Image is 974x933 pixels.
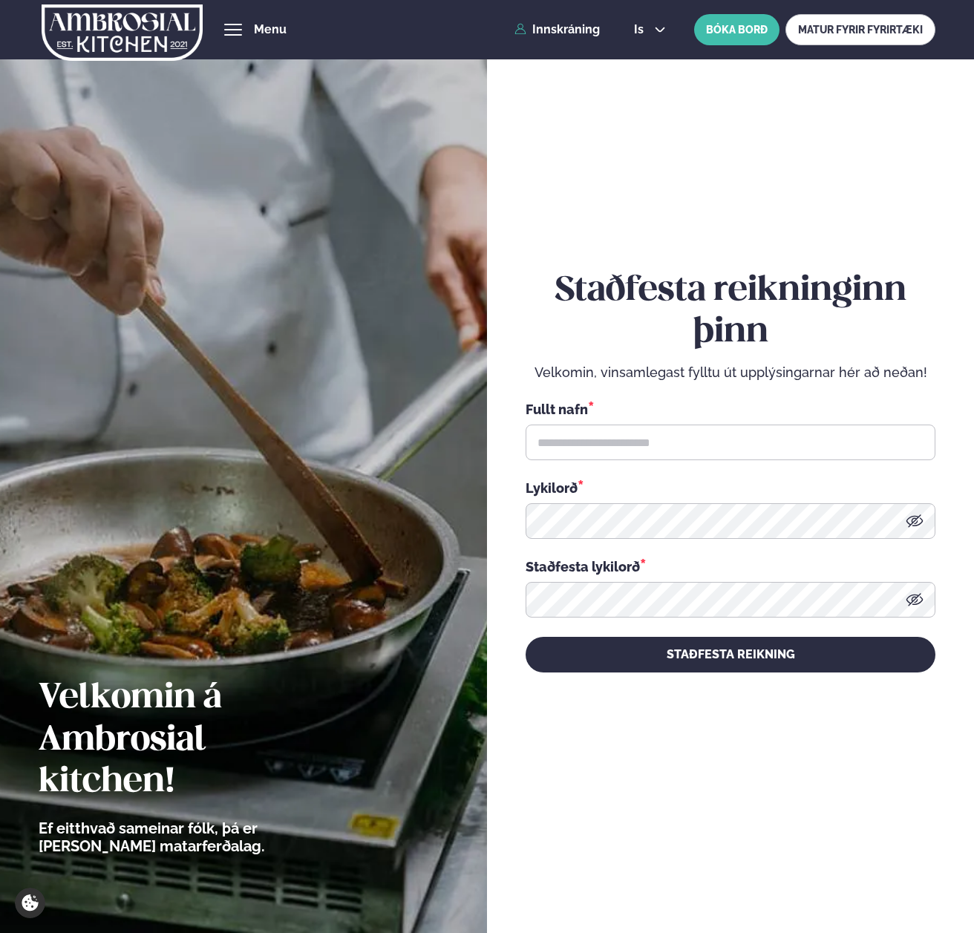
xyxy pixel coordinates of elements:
a: MATUR FYRIR FYRIRTÆKI [785,14,935,45]
a: Innskráning [514,23,600,36]
div: Staðfesta lykilorð [526,557,935,576]
div: Fullt nafn [526,399,935,419]
span: is [634,24,648,36]
div: Lykilorð [526,478,935,497]
h2: Staðfesta reikninginn þinn [526,270,935,353]
button: hamburger [224,21,242,39]
h2: Velkomin á Ambrosial kitchen! [39,678,347,802]
a: Cookie settings [15,888,45,918]
img: logo [42,2,203,63]
button: is [622,24,678,36]
button: STAÐFESTA REIKNING [526,637,935,672]
p: Velkomin, vinsamlegast fylltu út upplýsingarnar hér að neðan! [526,364,935,382]
button: BÓKA BORÐ [694,14,779,45]
p: Ef eitthvað sameinar fólk, þá er [PERSON_NAME] matarferðalag. [39,819,347,855]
